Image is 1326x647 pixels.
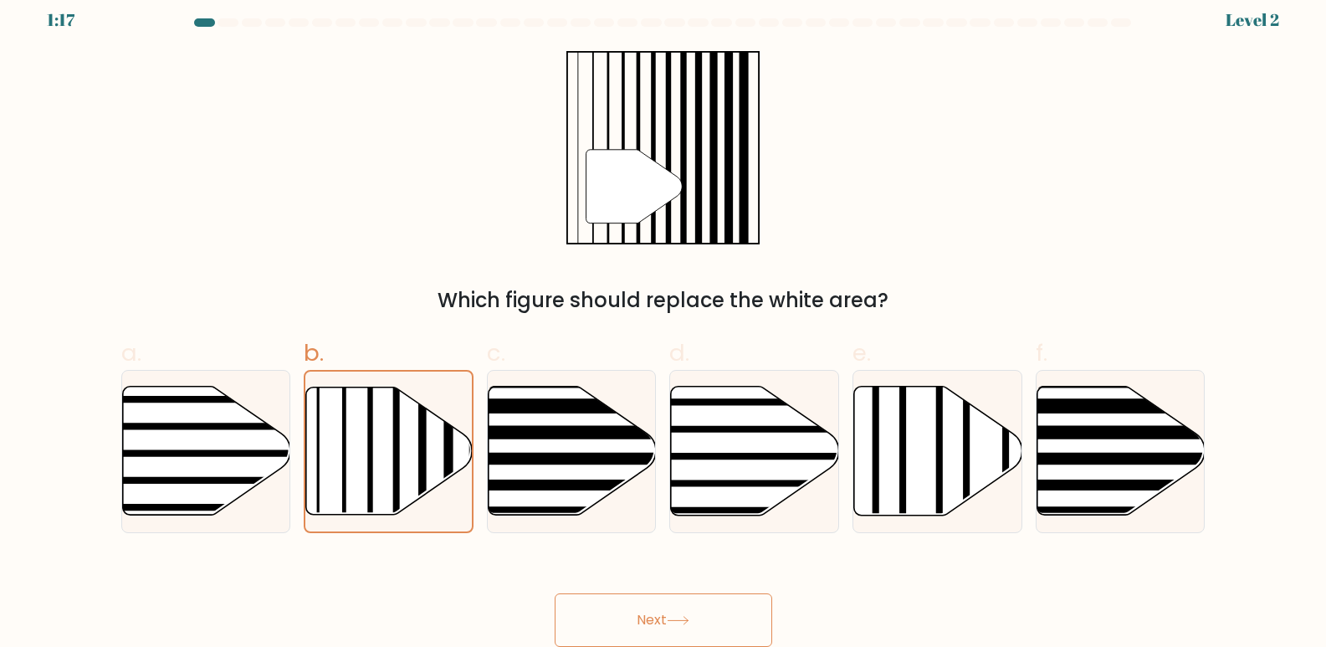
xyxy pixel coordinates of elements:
[669,336,689,369] span: d.
[304,336,324,369] span: b.
[555,593,772,647] button: Next
[131,285,1195,316] div: Which figure should replace the white area?
[121,336,141,369] span: a.
[586,150,682,223] g: "
[1226,8,1279,33] div: Level 2
[487,336,505,369] span: c.
[852,336,871,369] span: e.
[1036,336,1047,369] span: f.
[47,8,74,33] div: 1:17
